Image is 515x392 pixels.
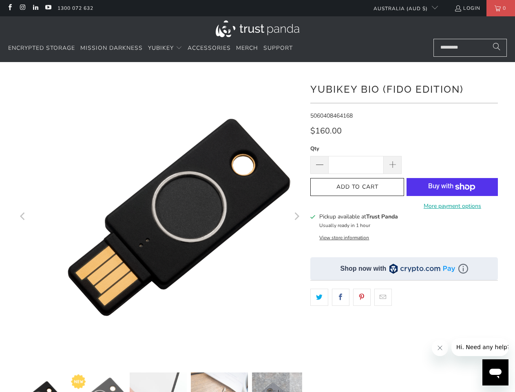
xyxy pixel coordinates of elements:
[36,74,322,360] a: YubiKey Bio (FIDO Edition) - Trust Panda
[374,289,392,306] a: Email this to a friend
[8,39,75,58] a: Encrypted Storage
[353,289,371,306] a: Share this on Pinterest
[236,39,258,58] a: Merch
[310,320,498,347] iframe: Reviews Widget
[188,39,231,58] a: Accessories
[80,39,143,58] a: Mission Darkness
[57,4,93,13] a: 1300 072 632
[340,264,387,273] div: Shop now with
[319,212,398,221] h3: Pickup available at
[8,44,75,52] span: Encrypted Storage
[44,5,51,11] a: Trust Panda Australia on YouTube
[32,5,39,11] a: Trust Panda Australia on LinkedIn
[454,4,480,13] a: Login
[451,338,508,356] iframe: Message from company
[80,44,143,52] span: Mission Darkness
[188,44,231,52] span: Accessories
[148,39,182,58] summary: YubiKey
[432,340,448,356] iframe: Close message
[310,112,353,120] span: 5060408464168
[236,44,258,52] span: Merch
[310,80,498,97] h1: YubiKey Bio (FIDO Edition)
[8,39,293,58] nav: Translation missing: en.navigation.header.main_nav
[319,222,370,229] small: Usually ready in 1 hour
[486,39,507,57] button: Search
[319,234,369,241] button: View store information
[482,359,508,385] iframe: Button to launch messaging window
[6,5,13,11] a: Trust Panda Australia on Facebook
[433,39,507,57] input: Search...
[310,289,328,306] a: Share this on Twitter
[310,144,402,153] label: Qty
[19,5,26,11] a: Trust Panda Australia on Instagram
[216,20,299,37] img: Trust Panda Australia
[290,74,303,360] button: Next
[319,184,396,191] span: Add to Cart
[148,44,174,52] span: YubiKey
[332,289,349,306] a: Share this on Facebook
[17,74,30,360] button: Previous
[366,213,398,220] b: Trust Panda
[263,44,293,52] span: Support
[407,202,498,211] a: More payment options
[263,39,293,58] a: Support
[310,178,404,196] button: Add to Cart
[5,6,59,12] span: Hi. Need any help?
[310,125,342,136] span: $160.00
